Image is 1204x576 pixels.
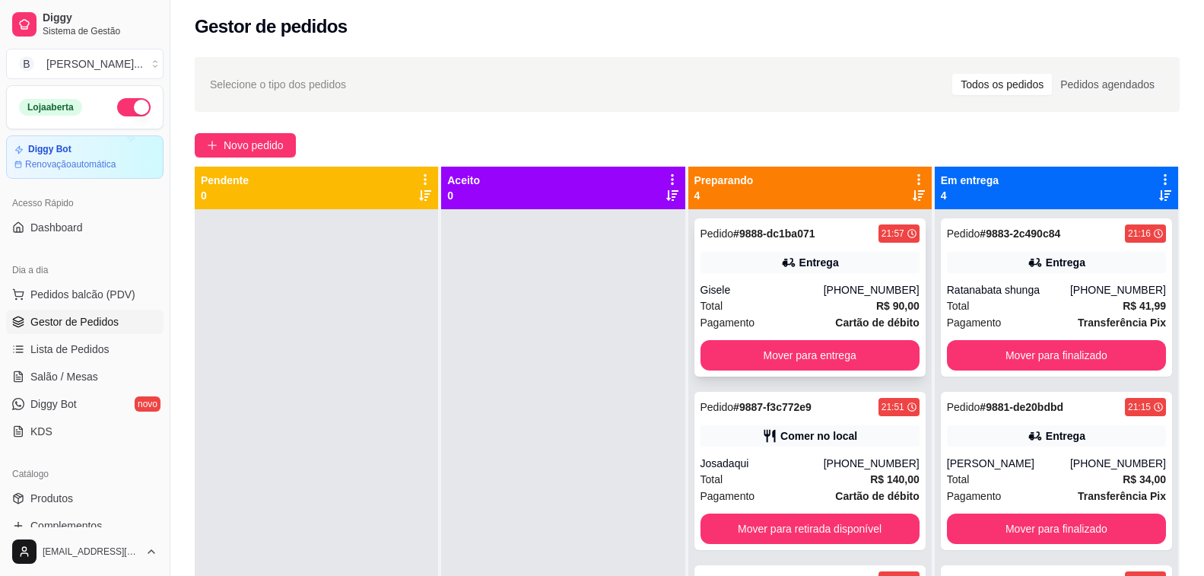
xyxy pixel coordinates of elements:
[941,188,999,203] p: 4
[947,514,1166,544] button: Mover para finalizado
[835,317,919,329] strong: Cartão de débito
[30,314,119,329] span: Gestor de Pedidos
[195,133,296,158] button: Novo pedido
[1070,282,1166,298] div: [PHONE_NUMBER]
[6,486,164,511] a: Produtos
[700,340,920,371] button: Mover para entrega
[30,287,135,302] span: Pedidos balcão (PDV)
[43,546,139,558] span: [EMAIL_ADDRESS][DOMAIN_NAME]
[700,471,723,488] span: Total
[28,144,71,155] article: Diggy Bot
[207,140,218,151] span: plus
[30,518,102,533] span: Complementos
[30,369,98,384] span: Salão / Mesas
[6,135,164,179] a: Diggy BotRenovaçãoautomática
[700,456,824,471] div: Josadaqui
[30,220,83,235] span: Dashboard
[947,340,1166,371] button: Mover para finalizado
[1070,456,1166,471] div: [PHONE_NUMBER]
[447,188,480,203] p: 0
[835,490,919,502] strong: Cartão de débito
[6,392,164,416] a: Diggy Botnovo
[799,255,839,270] div: Entrega
[1123,300,1166,312] strong: R$ 41,99
[947,456,1070,471] div: [PERSON_NAME]
[19,56,34,72] span: B
[882,401,904,413] div: 21:51
[733,228,815,240] strong: # 9888-dc1ba071
[447,173,480,188] p: Aceito
[195,14,348,39] h2: Gestor de pedidos
[46,56,143,72] div: [PERSON_NAME] ...
[700,282,824,298] div: Gisele
[210,76,346,93] span: Selecione o tipo dos pedidos
[6,282,164,307] button: Pedidos balcão (PDV)
[700,228,734,240] span: Pedido
[824,282,920,298] div: [PHONE_NUMBER]
[6,310,164,334] a: Gestor de Pedidos
[947,228,980,240] span: Pedido
[700,314,755,331] span: Pagamento
[6,215,164,240] a: Dashboard
[1046,428,1085,444] div: Entrega
[824,456,920,471] div: [PHONE_NUMBER]
[1128,228,1151,240] div: 21:16
[870,473,920,485] strong: R$ 140,00
[1078,317,1166,329] strong: Transferência Pix
[1046,255,1085,270] div: Entrega
[6,514,164,538] a: Complementos
[780,428,857,444] div: Comer no local
[941,173,999,188] p: Em entrega
[947,488,1002,504] span: Pagamento
[6,337,164,361] a: Lista de Pedidos
[30,342,110,357] span: Lista de Pedidos
[1128,401,1151,413] div: 21:15
[1078,490,1166,502] strong: Transferência Pix
[43,25,157,37] span: Sistema de Gestão
[6,419,164,444] a: KDS
[1052,74,1163,95] div: Pedidos agendados
[700,298,723,314] span: Total
[882,228,904,240] div: 21:57
[6,258,164,282] div: Dia a dia
[952,74,1052,95] div: Todos os pedidos
[117,98,151,116] button: Alterar Status
[980,401,1063,413] strong: # 9881-de20bdbd
[6,533,164,570] button: [EMAIL_ADDRESS][DOMAIN_NAME]
[30,491,73,506] span: Produtos
[6,49,164,79] button: Select a team
[980,228,1060,240] strong: # 9883-2c490c84
[6,462,164,486] div: Catálogo
[6,191,164,215] div: Acesso Rápido
[700,488,755,504] span: Pagamento
[700,514,920,544] button: Mover para retirada disponível
[201,188,249,203] p: 0
[694,188,754,203] p: 4
[1123,473,1166,485] strong: R$ 34,00
[201,173,249,188] p: Pendente
[947,471,970,488] span: Total
[19,99,82,116] div: Loja aberta
[6,6,164,43] a: DiggySistema de Gestão
[43,11,157,25] span: Diggy
[947,282,1070,298] div: Ratanabata shunga
[30,424,52,439] span: KDS
[694,173,754,188] p: Preparando
[947,401,980,413] span: Pedido
[6,364,164,389] a: Salão / Mesas
[30,396,77,412] span: Diggy Bot
[947,298,970,314] span: Total
[224,137,284,154] span: Novo pedido
[876,300,920,312] strong: R$ 90,00
[25,158,116,170] article: Renovação automática
[733,401,812,413] strong: # 9887-f3c772e9
[947,314,1002,331] span: Pagamento
[700,401,734,413] span: Pedido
